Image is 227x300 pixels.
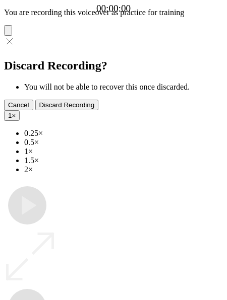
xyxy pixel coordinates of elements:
li: 0.5× [24,138,223,147]
span: 1 [8,112,12,119]
a: 00:00:00 [96,3,131,14]
button: 1× [4,110,20,121]
li: 0.25× [24,129,223,138]
button: Cancel [4,100,33,110]
p: You are recording this voiceover as practice for training [4,8,223,17]
li: 1.5× [24,156,223,165]
li: 2× [24,165,223,174]
h2: Discard Recording? [4,59,223,72]
li: 1× [24,147,223,156]
button: Discard Recording [35,100,99,110]
li: You will not be able to recover this once discarded. [24,83,223,92]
